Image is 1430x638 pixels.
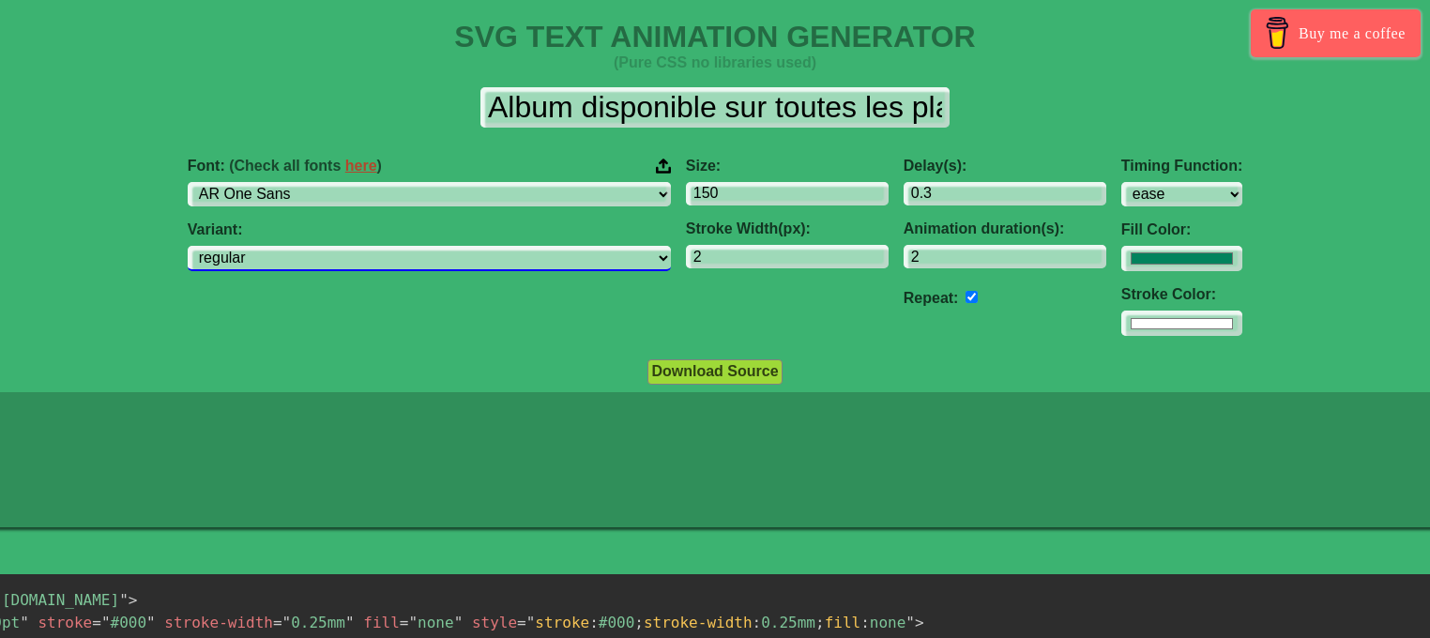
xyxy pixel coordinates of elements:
[904,245,1106,268] input: auto
[815,614,825,631] span: ;
[101,614,111,631] span: "
[686,220,889,237] label: Stroke Width(px):
[408,614,418,631] span: "
[400,614,463,631] span: none
[119,591,129,609] span: "
[644,614,753,631] span: stroke-width
[535,614,905,631] span: #000 0.25mm none
[915,614,924,631] span: >
[188,221,671,238] label: Variant:
[229,158,382,174] span: (Check all fonts )
[904,220,1106,237] label: Animation duration(s):
[860,614,870,631] span: :
[589,614,599,631] span: :
[656,158,671,175] img: Upload your font
[904,182,1106,205] input: 0.1s
[146,614,156,631] span: "
[472,614,517,631] span: style
[38,614,92,631] span: stroke
[363,614,400,631] span: fill
[1251,9,1421,57] a: Buy me a coffee
[647,359,782,384] button: Download Source
[273,614,282,631] span: =
[345,158,377,174] a: here
[400,614,409,631] span: =
[282,614,292,631] span: "
[686,182,889,205] input: 100
[1299,17,1406,50] span: Buy me a coffee
[129,591,138,609] span: >
[454,614,464,631] span: "
[1121,158,1242,175] label: Timing Function:
[825,614,861,631] span: fill
[273,614,355,631] span: 0.25mm
[92,614,155,631] span: #000
[753,614,762,631] span: :
[164,614,273,631] span: stroke-width
[92,614,101,631] span: =
[480,87,950,128] input: Input Text Here
[20,614,29,631] span: "
[686,158,889,175] label: Size:
[1261,17,1294,49] img: Buy me a coffee
[188,158,382,175] span: Font:
[634,614,644,631] span: ;
[904,158,1106,175] label: Delay(s):
[904,290,959,306] label: Repeat:
[535,614,589,631] span: stroke
[345,614,355,631] span: "
[966,291,978,303] input: auto
[1121,286,1242,303] label: Stroke Color:
[517,614,535,631] span: ="
[905,614,915,631] span: "
[1121,221,1242,238] label: Fill Color:
[686,245,889,268] input: 2px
